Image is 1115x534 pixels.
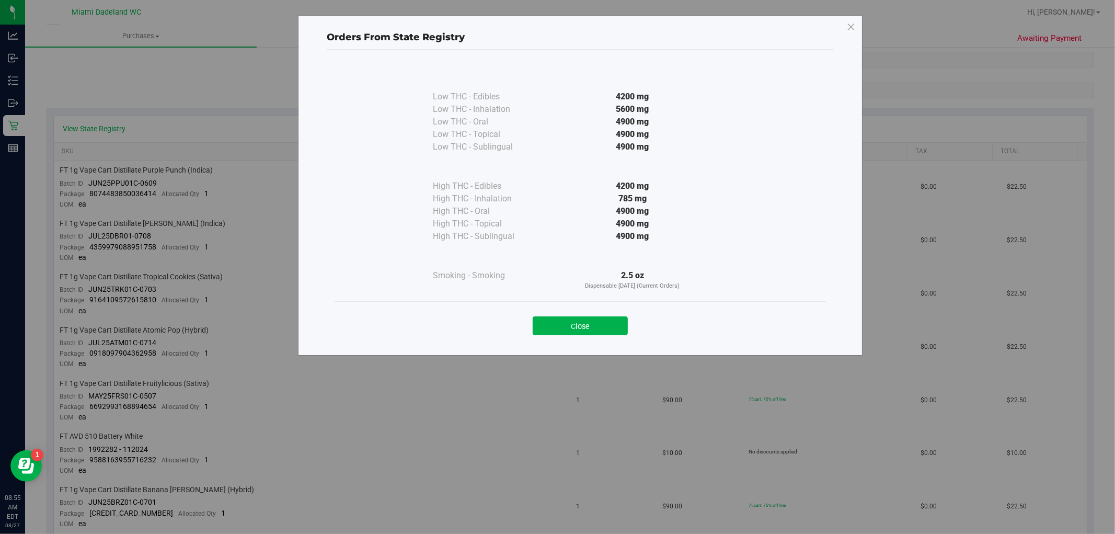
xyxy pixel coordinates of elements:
div: 2.5 oz [537,269,728,291]
div: Smoking - Smoking [433,269,537,282]
div: 4900 mg [537,218,728,230]
div: 4900 mg [537,230,728,243]
iframe: Resource center [10,450,42,482]
div: 4200 mg [537,90,728,103]
div: 785 mg [537,192,728,205]
div: 5600 mg [537,103,728,116]
div: High THC - Edibles [433,180,537,192]
div: 4900 mg [537,116,728,128]
div: High THC - Sublingual [433,230,537,243]
div: Low THC - Oral [433,116,537,128]
p: Dispensable [DATE] (Current Orders) [537,282,728,291]
div: High THC - Inhalation [433,192,537,205]
div: Low THC - Sublingual [433,141,537,153]
div: High THC - Topical [433,218,537,230]
div: Low THC - Edibles [433,90,537,103]
div: High THC - Oral [433,205,537,218]
div: 4900 mg [537,205,728,218]
button: Close [533,316,628,335]
div: Low THC - Topical [433,128,537,141]
span: Orders From State Registry [327,31,465,43]
div: 4900 mg [537,141,728,153]
div: Low THC - Inhalation [433,103,537,116]
iframe: Resource center unread badge [31,449,43,461]
div: 4200 mg [537,180,728,192]
div: 4900 mg [537,128,728,141]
